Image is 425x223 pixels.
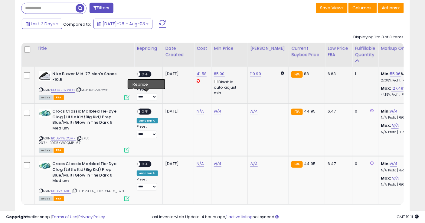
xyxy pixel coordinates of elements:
[304,161,316,167] span: 44.95
[355,71,374,77] div: 1
[214,78,243,96] div: Disable auto adjust min
[197,71,207,77] a: 41.58
[397,214,419,220] span: 2025-08-11 19:11 GMT
[39,95,53,100] span: All listings currently available for purchase on Amazon
[31,21,55,27] span: Last 7 Days
[250,71,261,77] a: 119.99
[137,170,158,176] div: Amazon AI
[214,71,225,77] a: 85.00
[51,189,71,194] a: B0D5YT4J16
[197,161,204,167] a: N/A
[63,21,91,27] span: Compared to:
[39,161,51,170] img: 41hQXSvEQ+L._SL40_.jpg
[39,71,51,81] img: 41h8pRf-8zL._SL40_.jpg
[391,123,399,129] a: N/A
[103,21,145,27] span: [DATE]-28 - Aug-03
[39,109,129,152] div: ASIN:
[227,214,253,220] a: 1 active listing
[328,109,348,114] div: 6.47
[137,81,158,86] div: Amazon AI
[52,109,126,132] b: Crocs Classic Marbled Tie-Dye Clog (Little Kid/Big Kid) Prep Blue/Multi Glow in The Dark 5 Medium
[304,71,309,77] span: 88
[390,161,397,167] a: N/A
[355,45,376,58] div: Fulfillable Quantity
[328,71,348,77] div: 6.63
[316,3,348,13] button: Save View
[137,118,158,123] div: Amazon AI
[165,71,189,77] div: [DATE]
[390,71,401,77] a: 55.96
[39,196,53,201] span: All listings currently available for purchase on Amazon
[151,214,419,220] div: Last InventoryLab Update: 4 hours ago, not synced.
[250,161,257,167] a: N/A
[381,85,391,91] b: Max:
[381,71,390,77] b: Min:
[39,109,51,118] img: 41hQXSvEQ+L._SL40_.jpg
[304,108,316,114] span: 44.95
[291,71,302,78] small: FBA
[54,196,64,201] span: FBA
[39,71,129,99] div: ASIN:
[54,95,64,100] span: FBA
[78,214,105,220] a: Privacy Policy
[391,85,404,91] a: 127.49
[93,19,152,29] button: [DATE]-28 - Aug-03
[381,123,391,128] b: Max:
[90,3,113,13] button: Filters
[165,45,191,58] div: Date Created
[22,19,62,29] button: Last 7 Days
[51,88,75,93] a: B0C9R3ZWD3
[250,45,286,52] div: [PERSON_NAME]
[140,162,150,167] span: OFF
[348,3,377,13] button: Columns
[214,108,221,114] a: N/A
[52,161,126,185] b: Crocs Classic Marbled Tie-Dye Clog (Little Kid/Big Kid) Prep Blue/Multi Glow in The Dark 6 Medium
[381,175,391,181] b: Max:
[165,109,189,114] div: [DATE]
[353,34,404,40] div: Displaying 1 to 3 of 3 items
[54,148,64,153] span: FBA
[378,3,404,13] button: Actions
[37,45,132,52] div: Title
[355,109,374,114] div: 0
[291,109,302,115] small: FBA
[197,45,209,52] div: Cost
[291,45,322,58] div: Current Buybox Price
[197,108,204,114] a: N/A
[137,88,158,101] div: Preset:
[137,177,158,191] div: Preset:
[328,45,350,58] div: Low Price FBA
[381,161,390,167] b: Min:
[6,214,28,220] strong: Copyright
[39,161,129,200] div: ASIN:
[52,214,77,220] a: Terms of Use
[390,108,397,114] a: N/A
[39,148,53,153] span: All listings currently available for purchase on Amazon
[39,136,89,145] span: | SKU: 23.74_B0D5YWCQMP_671
[140,72,150,77] span: OFF
[72,189,124,193] span: | SKU: 23.74_B0D5YT4J16_670
[250,108,257,114] a: N/A
[140,109,150,114] span: OFF
[391,175,399,181] a: N/A
[381,108,390,114] b: Min:
[328,161,348,167] div: 6.47
[76,88,109,92] span: | SKU: 1062317226
[137,45,160,52] div: Repricing
[52,71,126,84] b: Nike Blazer Mid '77 Men's Shoes -10.5
[355,161,374,167] div: 0
[51,136,76,141] a: B0D5YWCQMP
[214,161,221,167] a: N/A
[137,125,158,138] div: Preset:
[6,214,105,220] div: seller snap | |
[165,161,189,167] div: [DATE]
[291,161,302,168] small: FBA
[281,71,284,75] i: Calculated using Dynamic Max Price.
[214,45,245,52] div: Min Price
[352,5,371,11] span: Columns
